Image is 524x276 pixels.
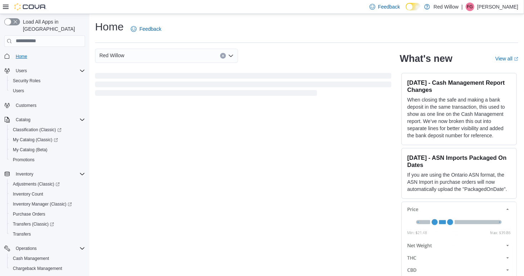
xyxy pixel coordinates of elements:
button: Inventory [1,169,88,179]
span: Security Roles [10,77,85,85]
span: Users [13,66,85,75]
a: Feedback [128,22,164,36]
h3: [DATE] - Cash Management Report Changes [407,79,511,93]
a: Classification (Classic) [7,125,88,135]
span: Inventory Count [13,191,43,197]
span: Operations [13,244,85,253]
span: My Catalog (Beta) [10,146,85,154]
button: Open list of options [228,53,234,59]
span: Chargeback Management [10,264,85,273]
span: My Catalog (Classic) [10,135,85,144]
a: Cash Management [10,254,52,263]
span: Users [13,88,24,94]
span: My Catalog (Classic) [13,137,58,143]
p: When closing the safe and making a bank deposit in the same transaction, this used to show as one... [407,96,511,139]
a: Security Roles [10,77,43,85]
span: Promotions [10,156,85,164]
a: My Catalog (Classic) [10,135,61,144]
a: My Catalog (Classic) [7,135,88,145]
input: Dark Mode [406,3,421,10]
span: Inventory Manager (Classic) [13,201,72,207]
button: Transfers [7,229,88,239]
a: Chargeback Management [10,264,65,273]
span: Chargeback Management [13,266,62,271]
button: Users [1,66,88,76]
button: Catalog [1,115,88,125]
span: Users [10,87,85,95]
p: | [461,3,463,11]
span: Adjustments (Classic) [13,181,60,187]
span: Users [16,68,27,74]
span: Load All Apps in [GEOGRAPHIC_DATA] [20,18,85,33]
span: Feedback [378,3,400,10]
a: Classification (Classic) [10,125,64,134]
a: Adjustments (Classic) [7,179,88,189]
span: Home [13,52,85,61]
a: Users [10,87,27,95]
span: Transfers [10,230,85,238]
span: Inventory Count [10,190,85,198]
a: Promotions [10,156,38,164]
button: Purchase Orders [7,209,88,219]
span: Operations [16,246,37,251]
span: Transfers [13,231,31,237]
h1: Home [95,20,124,34]
span: Inventory Manager (Classic) [10,200,85,208]
img: Cova [14,3,46,10]
span: Feedback [139,25,161,33]
span: FG [467,3,473,11]
div: Fred Gopher [466,3,474,11]
svg: External link [514,57,518,61]
span: Purchase Orders [10,210,85,218]
span: Promotions [13,157,35,163]
span: Transfers (Classic) [13,221,54,227]
a: Home [13,52,30,61]
button: My Catalog (Beta) [7,145,88,155]
span: Transfers (Classic) [10,220,85,228]
span: Adjustments (Classic) [10,180,85,188]
button: Home [1,51,88,61]
button: Chargeback Management [7,263,88,273]
button: Cash Management [7,253,88,263]
button: Promotions [7,155,88,165]
a: Inventory Manager (Classic) [10,200,75,208]
span: Catalog [13,115,85,124]
button: Users [7,86,88,96]
span: Home [16,54,27,59]
button: Inventory Count [7,189,88,199]
span: Purchase Orders [13,211,45,217]
a: Adjustments (Classic) [10,180,63,188]
span: Catalog [16,117,30,123]
a: My Catalog (Beta) [10,146,50,154]
button: Operations [13,244,40,253]
p: If you are using the Ontario ASN format, the ASN Import in purchase orders will now automatically... [407,171,511,193]
span: Customers [13,101,85,110]
button: Catalog [13,115,33,124]
h3: [DATE] - ASN Imports Packaged On Dates [407,154,511,168]
span: Customers [16,103,36,108]
a: Inventory Manager (Classic) [7,199,88,209]
a: Customers [13,101,39,110]
button: Clear input [220,53,226,59]
button: Customers [1,100,88,110]
p: Red Willow [434,3,459,11]
h2: What's new [400,53,453,64]
button: Operations [1,243,88,253]
a: Inventory Count [10,190,46,198]
span: Cash Management [10,254,85,263]
span: My Catalog (Beta) [13,147,48,153]
span: Loading [95,74,391,97]
span: Inventory [16,171,33,177]
a: Purchase Orders [10,210,48,218]
span: Classification (Classic) [13,127,61,133]
span: Red Willow [99,51,124,60]
span: Cash Management [13,256,49,261]
button: Security Roles [7,76,88,86]
span: Inventory [13,170,85,178]
p: [PERSON_NAME] [477,3,518,11]
span: Security Roles [13,78,40,84]
a: View allExternal link [495,56,518,61]
a: Transfers (Classic) [10,220,57,228]
span: Classification (Classic) [10,125,85,134]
